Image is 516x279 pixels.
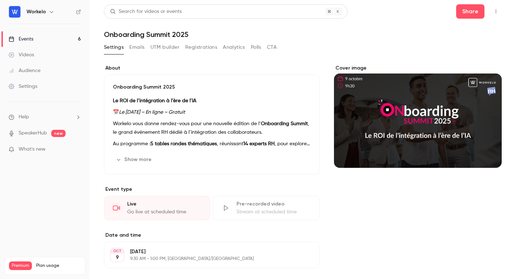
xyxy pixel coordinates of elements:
[113,119,311,137] p: Workelo vous donne rendez-vous pour une nouvelle édition de l’ , le grand événement RH dédié à l’...
[243,141,274,146] strong: 14 experts RH
[334,65,502,72] label: Cover image
[110,8,182,15] div: Search for videos or events
[113,108,311,117] p: 📅
[104,232,320,239] label: Date and time
[213,196,320,220] div: Pre-recorded videoStream at scheduled time
[236,208,311,216] div: Stream at scheduled time
[111,249,124,254] div: OCT
[251,42,261,53] button: Polls
[119,110,185,115] em: Le [DATE] – En ligne – Gratuit
[104,196,210,220] div: LiveGo live at scheduled time
[104,65,320,72] label: About
[130,248,282,255] p: [DATE]
[9,51,34,58] div: Videos
[223,42,245,53] button: Analytics
[19,113,29,121] span: Help
[150,141,217,146] strong: 5 tables rondes thématiques
[113,139,311,148] p: Au programme : , réunissant , pour explorer les nouvelles pratiques d’onboarding à l’ère de l’IA,...
[185,42,217,53] button: Registrations
[261,121,308,126] strong: Onboarding Summit
[9,83,37,90] div: Settings
[116,254,119,261] p: 9
[51,130,66,137] span: new
[104,186,320,193] p: Event type
[267,42,277,53] button: CTA
[113,84,311,91] p: Onboarding Summit 2025
[334,65,502,168] section: Cover image
[9,113,81,121] li: help-dropdown-opener
[104,30,502,39] h1: Onboarding Summit 2025
[104,42,124,53] button: Settings
[19,129,47,137] a: SpeakerHub
[36,263,81,269] span: Plan usage
[113,154,156,165] button: Show more
[9,6,20,18] img: Workelo
[129,42,144,53] button: Emails
[9,261,32,270] span: Premium
[127,200,201,208] div: Live
[456,4,484,19] button: Share
[130,256,282,262] p: 9:30 AM - 1:00 PM, [GEOGRAPHIC_DATA]/[GEOGRAPHIC_DATA]
[236,200,311,208] div: Pre-recorded video
[113,98,196,103] strong: Le ROI de l’intégration à l’ère de l’IA
[19,146,46,153] span: What's new
[9,67,40,74] div: Audience
[9,36,33,43] div: Events
[150,42,180,53] button: UTM builder
[27,8,46,15] h6: Workelo
[127,208,201,216] div: Go live at scheduled time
